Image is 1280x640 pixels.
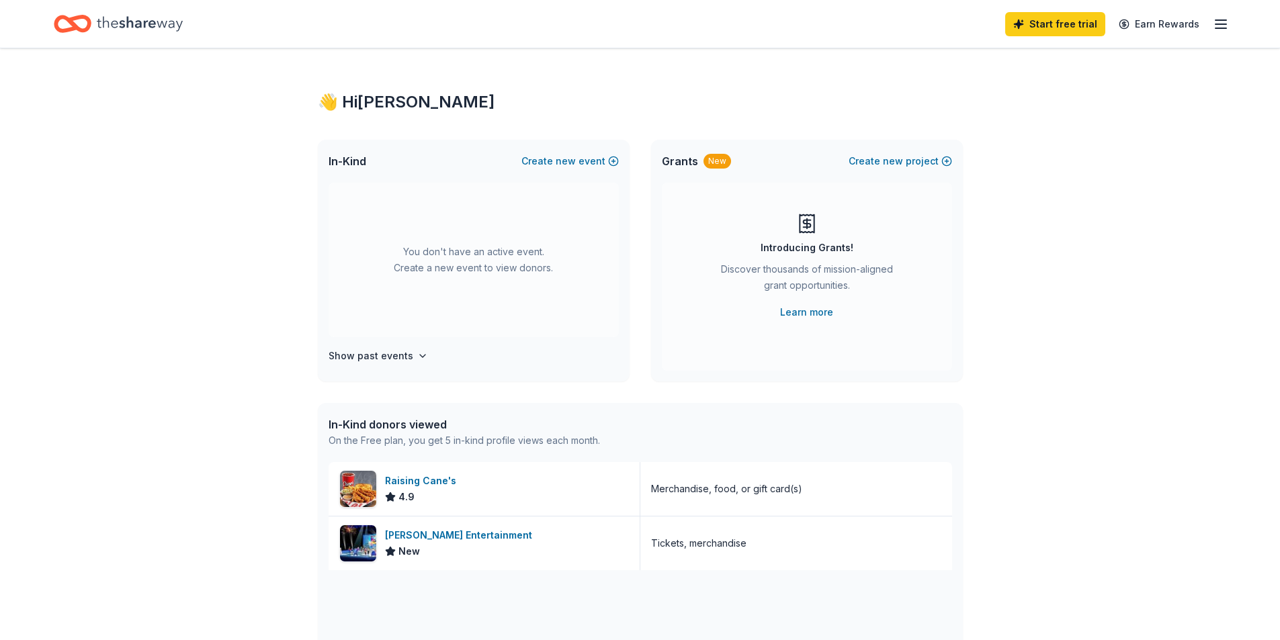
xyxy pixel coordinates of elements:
[329,183,619,337] div: You don't have an active event. Create a new event to view donors.
[385,473,462,489] div: Raising Cane's
[398,489,415,505] span: 4.9
[1111,12,1207,36] a: Earn Rewards
[556,153,576,169] span: new
[780,304,833,320] a: Learn more
[329,153,366,169] span: In-Kind
[329,348,413,364] h4: Show past events
[329,348,428,364] button: Show past events
[1005,12,1105,36] a: Start free trial
[329,416,600,432] div: In-Kind donors viewed
[662,153,698,169] span: Grants
[340,525,376,561] img: Image for Feld Entertainment
[849,153,952,169] button: Createnewproject
[716,261,898,299] div: Discover thousands of mission-aligned grant opportunities.
[329,432,600,449] div: On the Free plan, you get 5 in-kind profile views each month.
[398,543,420,559] span: New
[54,8,183,40] a: Home
[340,471,376,507] img: Image for Raising Cane's
[318,91,963,113] div: 👋 Hi [PERSON_NAME]
[385,527,538,543] div: [PERSON_NAME] Entertainment
[651,481,802,497] div: Merchandise, food, or gift card(s)
[521,153,619,169] button: Createnewevent
[883,153,903,169] span: new
[703,154,731,169] div: New
[761,240,853,256] div: Introducing Grants!
[651,535,746,551] div: Tickets, merchandise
